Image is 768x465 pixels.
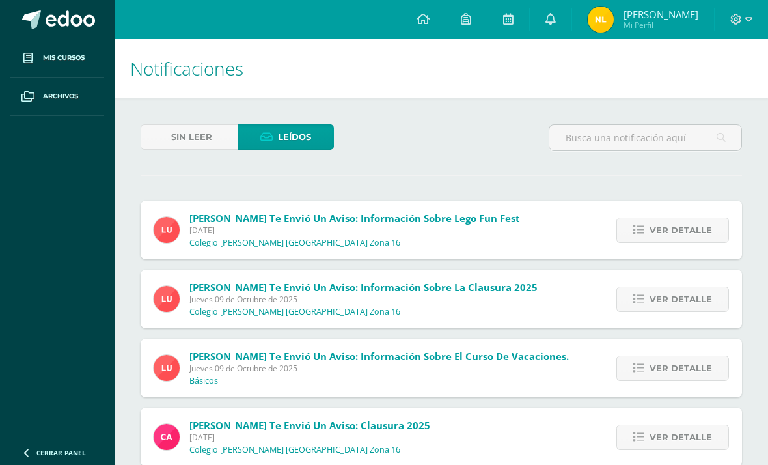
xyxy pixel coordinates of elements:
[189,419,430,432] span: [PERSON_NAME] te envió un aviso: Clausura 2025
[624,20,698,31] span: Mi Perfil
[154,217,180,243] img: 5e9a15aa805efbf1b7537bc14e88b61e.png
[43,91,78,102] span: Archivos
[650,356,712,380] span: Ver detalle
[278,125,311,149] span: Leídos
[650,287,712,311] span: Ver detalle
[154,424,180,450] img: 652a21a2c19f2e563aa9836a1f964dac.png
[189,363,569,374] span: Jueves 09 de Octubre de 2025
[189,445,400,455] p: Colegio [PERSON_NAME] [GEOGRAPHIC_DATA] Zona 16
[189,238,400,248] p: Colegio [PERSON_NAME] [GEOGRAPHIC_DATA] Zona 16
[171,125,212,149] span: Sin leer
[189,432,430,443] span: [DATE]
[650,218,712,242] span: Ver detalle
[238,124,335,150] a: Leídos
[624,8,698,21] span: [PERSON_NAME]
[141,124,238,150] a: Sin leer
[154,286,180,312] img: 5e9a15aa805efbf1b7537bc14e88b61e.png
[588,7,614,33] img: 766d0027b03c77fc9ac554a8c1ea520d.png
[189,350,569,363] span: [PERSON_NAME] te envió un aviso: Información sobre el curso de vacaciones.
[154,355,180,381] img: 5e9a15aa805efbf1b7537bc14e88b61e.png
[43,53,85,63] span: Mis cursos
[130,56,243,81] span: Notificaciones
[189,376,218,386] p: Básicos
[189,294,538,305] span: Jueves 09 de Octubre de 2025
[36,448,86,457] span: Cerrar panel
[189,307,400,317] p: Colegio [PERSON_NAME] [GEOGRAPHIC_DATA] Zona 16
[10,77,104,116] a: Archivos
[549,125,741,150] input: Busca una notificación aquí
[189,212,520,225] span: [PERSON_NAME] te envió un aviso: Información sobre Lego Fun Fest
[189,281,538,294] span: [PERSON_NAME] te envió un aviso: Información sobre la clausura 2025
[10,39,104,77] a: Mis cursos
[189,225,520,236] span: [DATE]
[650,425,712,449] span: Ver detalle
